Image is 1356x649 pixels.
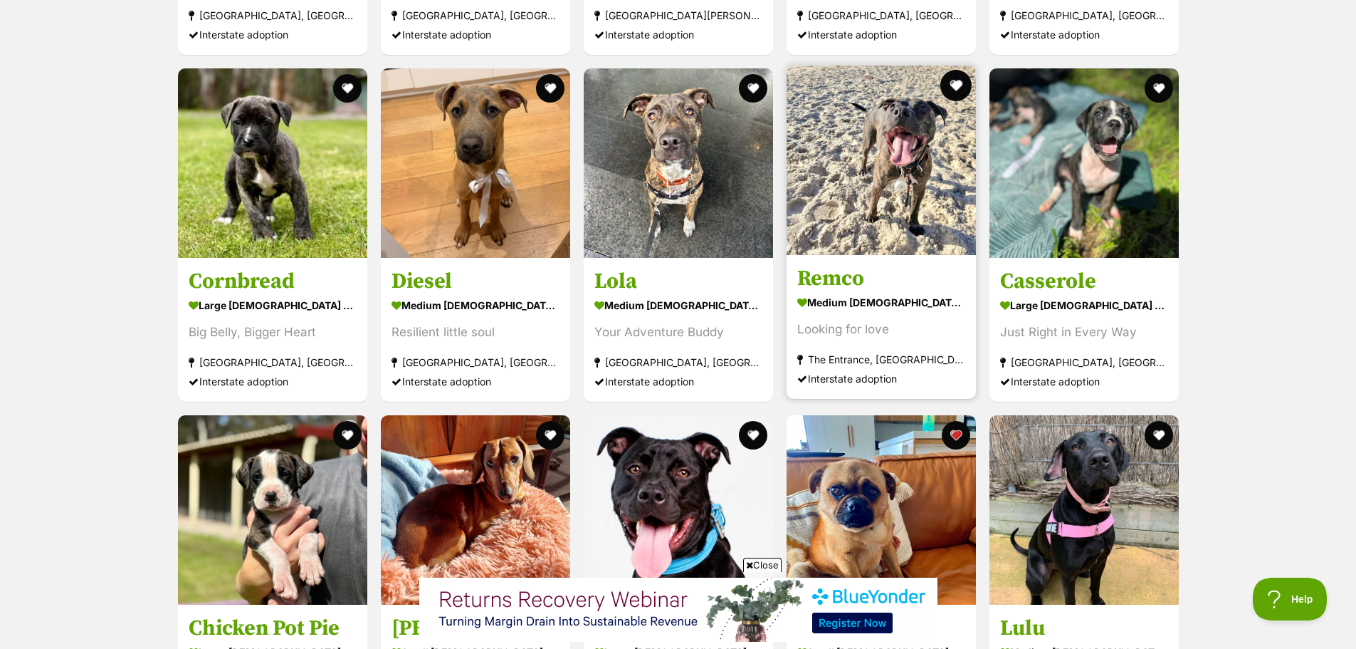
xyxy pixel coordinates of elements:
[594,323,762,342] div: Your Adventure Buddy
[584,68,773,258] img: Lola
[942,421,970,450] button: favourite
[989,415,1179,605] img: Lulu
[787,66,976,255] img: Remco
[536,421,564,450] button: favourite
[584,257,773,402] a: Lola medium [DEMOGRAPHIC_DATA] Dog Your Adventure Buddy [GEOGRAPHIC_DATA], [GEOGRAPHIC_DATA] Inte...
[1253,578,1328,621] iframe: Help Scout Beacon - Open
[1000,616,1168,643] h3: Lulu
[391,268,559,295] h3: Diesel
[381,68,570,258] img: Diesel
[381,415,570,605] img: Bruce 🌭
[1000,25,1168,44] div: Interstate adoption
[739,421,767,450] button: favourite
[189,25,357,44] div: Interstate adoption
[739,74,767,103] button: favourite
[797,350,965,369] div: The Entrance, [GEOGRAPHIC_DATA]
[536,74,564,103] button: favourite
[1000,268,1168,295] h3: Casserole
[1000,372,1168,391] div: Interstate adoption
[594,268,762,295] h3: Lola
[178,257,367,402] a: Cornbread large [DEMOGRAPHIC_DATA] Dog Big Belly, Bigger Heart [GEOGRAPHIC_DATA], [GEOGRAPHIC_DAT...
[1145,421,1173,450] button: favourite
[419,578,937,642] iframe: Advertisement
[391,353,559,372] div: [GEOGRAPHIC_DATA], [GEOGRAPHIC_DATA]
[391,25,559,44] div: Interstate adoption
[797,265,965,292] h3: Remco
[189,353,357,372] div: [GEOGRAPHIC_DATA], [GEOGRAPHIC_DATA]
[989,257,1179,402] a: Casserole large [DEMOGRAPHIC_DATA] Dog Just Right in Every Way [GEOGRAPHIC_DATA], [GEOGRAPHIC_DAT...
[797,25,965,44] div: Interstate adoption
[391,323,559,342] div: Resilient little soul
[1000,323,1168,342] div: Just Right in Every Way
[391,372,559,391] div: Interstate adoption
[743,558,782,572] span: Close
[189,268,357,295] h3: Cornbread
[391,616,559,643] h3: [PERSON_NAME] 🌭
[391,6,559,25] div: [GEOGRAPHIC_DATA], [GEOGRAPHIC_DATA]
[797,616,965,643] h3: Goulash
[787,254,976,399] a: Remco medium [DEMOGRAPHIC_DATA] Dog Looking for love The Entrance, [GEOGRAPHIC_DATA] Interstate a...
[594,353,762,372] div: [GEOGRAPHIC_DATA], [GEOGRAPHIC_DATA]
[594,295,762,316] div: medium [DEMOGRAPHIC_DATA] Dog
[594,6,762,25] div: [GEOGRAPHIC_DATA][PERSON_NAME], [GEOGRAPHIC_DATA]
[940,70,972,101] button: favourite
[584,415,773,605] img: Zeppelin
[797,369,965,388] div: Interstate adoption
[1145,74,1173,103] button: favourite
[189,295,357,316] div: large [DEMOGRAPHIC_DATA] Dog
[594,372,762,391] div: Interstate adoption
[189,616,357,643] h3: Chicken Pot Pie
[797,292,965,313] div: medium [DEMOGRAPHIC_DATA] Dog
[333,421,362,450] button: favourite
[787,415,976,605] img: Goulash
[381,257,570,402] a: Diesel medium [DEMOGRAPHIC_DATA] Dog Resilient little soul [GEOGRAPHIC_DATA], [GEOGRAPHIC_DATA] I...
[989,68,1179,258] img: Casserole
[594,25,762,44] div: Interstate adoption
[797,6,965,25] div: [GEOGRAPHIC_DATA], [GEOGRAPHIC_DATA]
[178,415,367,605] img: Chicken Pot Pie
[189,6,357,25] div: [GEOGRAPHIC_DATA], [GEOGRAPHIC_DATA]
[1000,295,1168,316] div: large [DEMOGRAPHIC_DATA] Dog
[391,295,559,316] div: medium [DEMOGRAPHIC_DATA] Dog
[189,323,357,342] div: Big Belly, Bigger Heart
[1000,353,1168,372] div: [GEOGRAPHIC_DATA], [GEOGRAPHIC_DATA]
[189,372,357,391] div: Interstate adoption
[797,320,965,339] div: Looking for love
[178,68,367,258] img: Cornbread
[1000,6,1168,25] div: [GEOGRAPHIC_DATA], [GEOGRAPHIC_DATA]
[333,74,362,103] button: favourite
